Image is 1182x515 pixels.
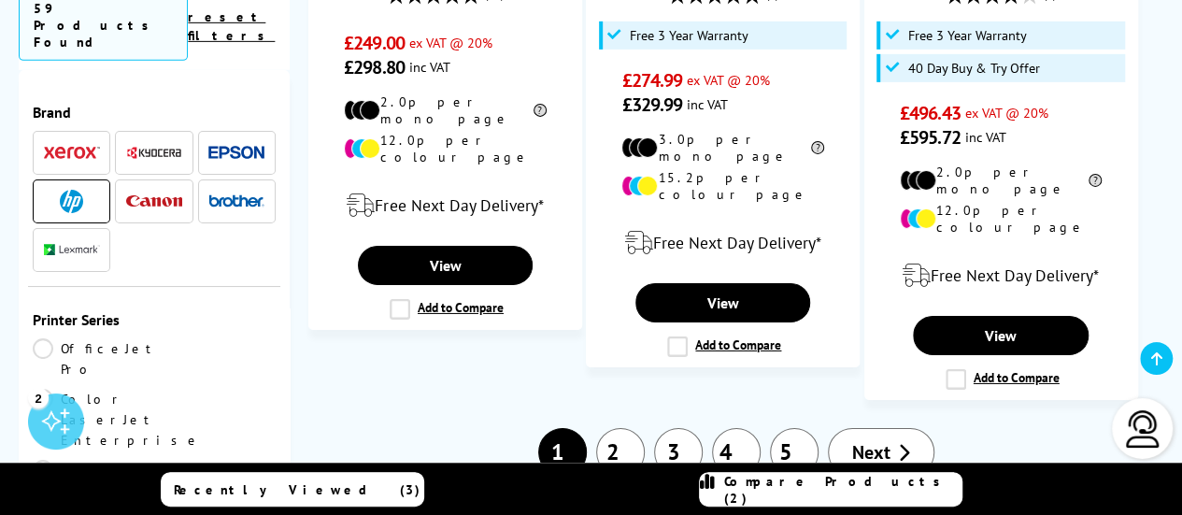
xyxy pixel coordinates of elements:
[946,369,1060,390] label: Add to Compare
[33,338,160,379] a: OfficeJet Pro
[33,389,202,451] a: Color LaserJet Enterprise
[965,104,1048,122] span: ex VAT @ 20%
[667,336,781,357] label: Add to Compare
[699,472,962,507] a: Compare Products (2)
[344,55,405,79] span: £298.80
[621,131,824,165] li: 3.0p per mono page
[907,61,1039,76] span: 40 Day Buy & Try Offer
[712,428,761,477] a: 4
[44,146,100,159] img: Xerox
[409,58,450,76] span: inc VAT
[1124,410,1161,448] img: user-headset-light.svg
[319,179,572,232] div: modal_delivery
[630,28,748,43] span: Free 3 Year Warranty
[344,132,547,165] li: 12.0p per colour page
[965,128,1006,146] span: inc VAT
[409,34,492,51] span: ex VAT @ 20%
[358,246,533,285] a: View
[208,141,264,165] a: Epson
[621,93,682,117] span: £329.99
[913,316,1088,355] a: View
[907,28,1026,43] span: Free 3 Year Warranty
[621,169,824,203] li: 15.2p per colour page
[900,101,961,125] span: £496.43
[687,95,728,113] span: inc VAT
[596,428,645,477] a: 2
[687,71,770,89] span: ex VAT @ 20%
[900,125,961,150] span: £595.72
[208,190,264,213] a: Brother
[724,473,961,507] span: Compare Products (2)
[344,93,547,127] li: 2.0p per mono page
[654,428,703,477] a: 3
[852,440,890,465] span: Next
[875,250,1128,302] div: modal_delivery
[44,244,100,255] img: Lexmark
[208,194,264,207] img: Brother
[44,190,100,213] a: HP
[208,146,264,160] img: Epson
[126,195,182,207] img: Canon
[390,299,504,320] label: Add to Compare
[33,310,276,329] span: Printer Series
[126,141,182,165] a: Kyocera
[44,238,100,262] a: Lexmark
[900,164,1103,197] li: 2.0p per mono page
[188,8,275,44] a: reset filters
[33,103,276,122] span: Brand
[900,202,1103,236] li: 12.0p per colour page
[828,428,934,477] a: Next
[344,31,405,55] span: £249.00
[44,141,100,165] a: Xerox
[28,387,49,408] div: 2
[635,283,810,322] a: View
[60,190,83,213] img: HP
[621,68,682,93] span: £274.99
[126,190,182,213] a: Canon
[596,217,849,269] div: modal_delivery
[770,428,819,477] a: 5
[174,481,420,498] span: Recently Viewed (3)
[161,472,424,507] a: Recently Viewed (3)
[126,146,182,160] img: Kyocera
